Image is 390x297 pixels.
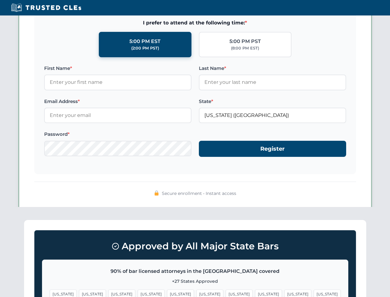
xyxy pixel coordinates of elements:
[199,141,346,157] button: Register
[162,190,236,197] span: Secure enrollment • Instant access
[199,65,346,72] label: Last Name
[50,267,341,275] p: 90% of bar licensed attorneys in the [GEOGRAPHIC_DATA] covered
[131,45,159,51] div: (2:00 PM PST)
[42,238,348,255] h3: Approved by All Major State Bars
[199,98,346,105] label: State
[154,191,159,196] img: 🔒
[44,19,346,27] span: I prefer to attend at the following time:
[9,3,83,12] img: Trusted CLEs
[44,65,191,72] label: First Name
[199,108,346,123] input: Missouri (MO)
[50,278,341,285] p: +27 States Approved
[44,131,191,138] label: Password
[44,98,191,105] label: Email Address
[44,75,191,90] input: Enter your first name
[129,37,161,45] div: 5:00 PM EST
[199,75,346,90] input: Enter your last name
[231,45,259,51] div: (8:00 PM EST)
[229,37,261,45] div: 5:00 PM PST
[44,108,191,123] input: Enter your email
